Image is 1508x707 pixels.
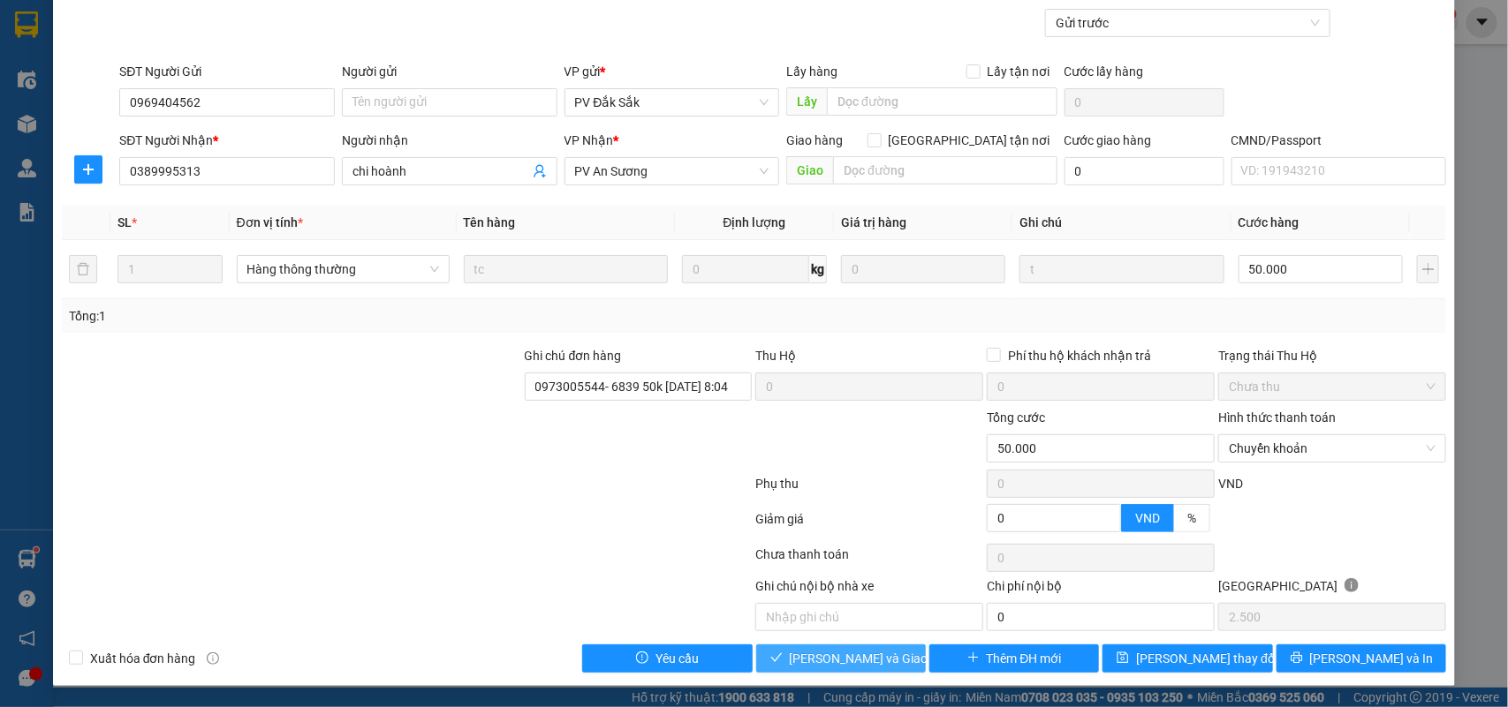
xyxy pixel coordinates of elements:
span: plus [967,651,980,666]
div: CMND/Passport [1231,131,1447,150]
span: Lấy [786,87,827,116]
span: Giao [786,156,833,184]
button: plus [74,155,102,184]
span: Lấy tận nơi [981,62,1057,81]
span: Lấy hàng [786,64,837,79]
span: PV An Sương [575,158,769,184]
span: info-circle [207,652,219,665]
span: Thu Hộ [755,349,796,363]
label: Cước giao hàng [1065,133,1152,147]
div: Chưa thanh toán [754,545,986,575]
label: Hình thức thanh toán [1218,410,1336,425]
div: VP gửi [565,62,780,81]
div: Người nhận [342,131,557,150]
span: Cước hàng [1239,215,1300,229]
span: PV Đắk Sắk [575,89,769,116]
input: Dọc đường [827,87,1057,116]
button: check[PERSON_NAME] và Giao hàng [756,644,926,673]
div: Ghi chú nội bộ nhà xe [755,576,983,603]
span: Gửi trước [1056,10,1320,36]
button: plusThêm ĐH mới [929,644,1099,673]
span: Tổng cước [987,410,1045,425]
span: VND [1218,477,1243,491]
input: Ghi Chú [1019,255,1224,283]
div: Phụ thu [754,474,986,505]
input: VD: Bàn, Ghế [464,255,668,283]
span: exclamation-circle [636,651,648,666]
span: Giá trị hàng [841,215,906,229]
label: Ghi chú đơn hàng [525,349,622,363]
input: Cước giao hàng [1065,157,1224,185]
button: plus [1417,255,1439,283]
span: Định lượng [723,215,785,229]
input: Nhập ghi chú [755,603,983,631]
span: kg [809,255,827,283]
div: Trạng thái Thu Hộ [1218,346,1446,365]
span: save [1117,651,1129,666]
div: Tổng: 1 [69,306,583,326]
span: [PERSON_NAME] thay đổi [1136,649,1277,668]
div: Người gửi [342,62,557,81]
input: 0 [841,255,1005,283]
div: SĐT Người Nhận [119,131,335,150]
button: delete [69,255,97,283]
label: Cước lấy hàng [1065,64,1144,79]
span: info-circle [1345,578,1359,592]
span: Chuyển khoản [1229,435,1436,462]
span: Thêm ĐH mới [987,649,1062,668]
button: exclamation-circleYêu cầu [582,644,752,673]
div: SĐT Người Gửi [119,62,335,81]
span: plus [75,162,102,177]
span: Yêu cầu [655,649,699,668]
input: Cước lấy hàng [1065,88,1224,117]
span: printer [1291,651,1303,666]
span: [PERSON_NAME] và In [1310,649,1434,668]
span: Tên hàng [464,215,516,229]
span: Phí thu hộ khách nhận trả [1001,346,1158,365]
span: % [1187,511,1196,525]
span: VND [1135,511,1160,525]
span: user-add [533,164,547,178]
span: [GEOGRAPHIC_DATA] tận nơi [882,131,1057,150]
span: SL [117,215,132,229]
span: Hàng thông thường [247,256,439,282]
span: Đơn vị tính [237,215,303,229]
button: printer[PERSON_NAME] và In [1277,644,1446,673]
span: Chưa thu [1229,373,1436,400]
button: save[PERSON_NAME] thay đổi [1103,644,1272,673]
span: Xuất hóa đơn hàng [83,649,203,668]
span: VP Nhận [565,133,614,147]
span: [PERSON_NAME] và Giao hàng [790,649,959,668]
input: Dọc đường [833,156,1057,184]
div: Chi phí nội bộ [987,576,1215,603]
span: Giao hàng [786,133,843,147]
input: Ghi chú đơn hàng [525,372,753,401]
th: Ghi chú [1012,206,1231,240]
div: Giảm giá [754,509,986,540]
span: check [770,651,783,666]
div: [GEOGRAPHIC_DATA] [1218,576,1446,603]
